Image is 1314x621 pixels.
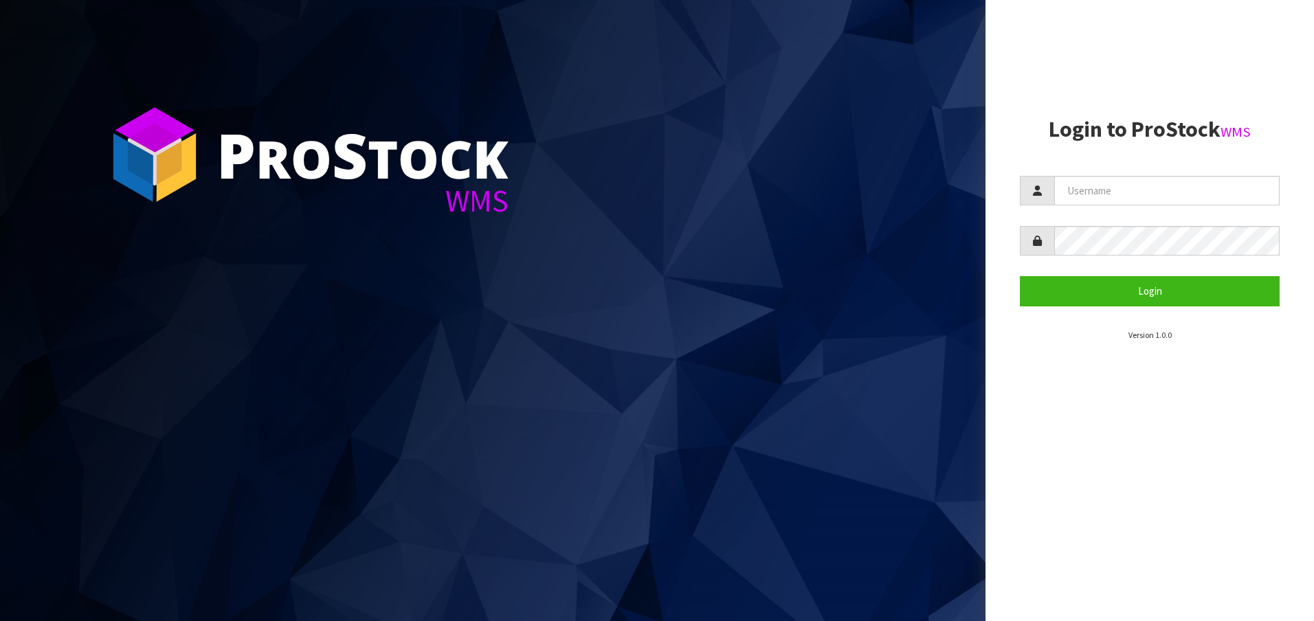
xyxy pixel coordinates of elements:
span: S [332,113,368,196]
small: Version 1.0.0 [1128,330,1172,340]
h2: Login to ProStock [1020,117,1280,142]
button: Login [1020,276,1280,306]
small: WMS [1221,123,1251,141]
img: ProStock Cube [103,103,206,206]
div: ro tock [216,124,509,185]
span: P [216,113,256,196]
input: Username [1054,176,1280,205]
div: WMS [216,185,509,216]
